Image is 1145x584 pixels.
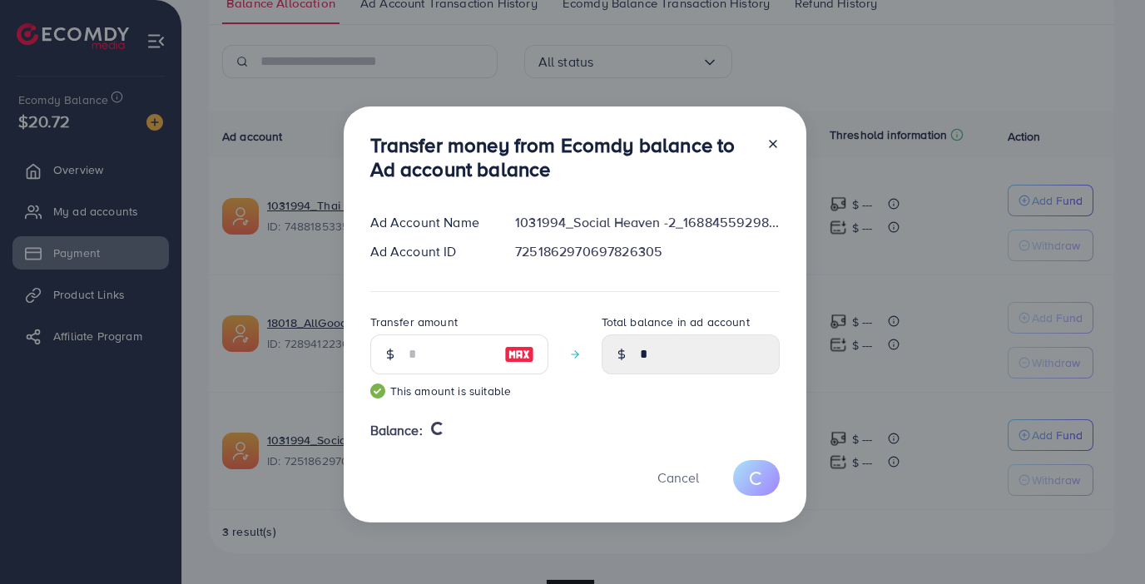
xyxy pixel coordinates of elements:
[357,213,503,232] div: Ad Account Name
[370,384,385,398] img: guide
[357,242,503,261] div: Ad Account ID
[370,133,753,181] h3: Transfer money from Ecomdy balance to Ad account balance
[370,421,423,440] span: Balance:
[637,460,720,496] button: Cancel
[502,242,792,261] div: 7251862970697826305
[502,213,792,232] div: 1031994_Social Heaven -2_1688455929889
[370,314,458,330] label: Transfer amount
[370,383,548,399] small: This amount is suitable
[504,344,534,364] img: image
[657,468,699,487] span: Cancel
[602,314,750,330] label: Total balance in ad account
[1074,509,1133,572] iframe: Chat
